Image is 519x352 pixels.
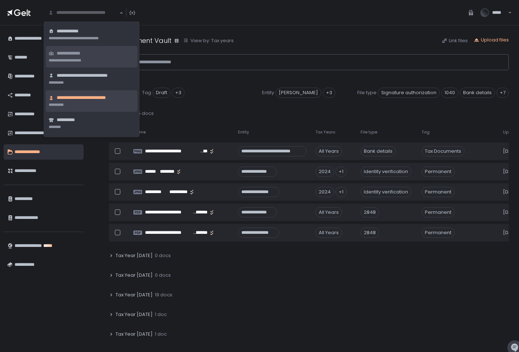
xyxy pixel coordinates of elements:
[503,189,519,195] span: [DATE]
[422,167,455,177] span: Permanent
[315,167,334,177] div: 2024
[335,167,347,177] div: +1
[361,187,411,197] div: Identity verification
[142,89,151,96] span: Tag
[315,187,334,197] div: 2024
[116,331,153,337] span: Tax Year [DATE]
[155,272,171,279] span: 0 docs
[503,168,519,175] span: [DATE]
[116,252,153,259] span: Tax Year [DATE]
[138,110,154,117] span: 5 docs
[155,311,167,318] span: 1 doc
[442,37,468,44] button: Link files
[315,207,342,217] div: All Years
[503,229,519,236] span: [DATE]
[116,272,153,279] span: Tax Year [DATE]
[422,129,430,135] span: Tag
[275,88,321,98] span: [PERSON_NAME]
[133,129,146,135] span: Name
[48,9,119,16] input: Search for option
[503,209,519,216] span: [DATE]
[238,129,249,135] span: Entity
[474,37,509,43] button: Upload files
[361,207,379,217] div: 2848
[153,88,170,98] span: Draft
[378,88,440,98] span: Signature authorization
[116,292,153,298] span: Tax Year [DATE]
[155,292,172,298] span: 19 docs
[441,88,458,98] span: 1040
[172,88,185,98] div: +3
[155,252,171,259] span: 0 docs
[315,146,342,156] div: All Years
[361,167,411,177] div: Identity verification
[422,228,455,238] span: Permanent
[361,129,377,135] span: File type
[323,88,335,98] div: +3
[116,311,153,318] span: Tax Year [DATE]
[422,187,455,197] span: Permanent
[262,89,274,96] span: Entity
[422,207,455,217] span: Permanent
[183,37,234,44] button: View by: Tax years
[315,129,335,135] span: Tax Years
[44,5,123,20] div: Search for option
[357,89,377,96] span: File type
[460,88,495,98] span: Bank details
[496,88,509,98] div: +7
[361,146,396,156] div: Bank details
[503,148,519,155] span: [DATE]
[118,36,172,45] h1: Document Vault
[422,146,464,156] span: Tax Documents
[315,228,342,238] div: All Years
[155,331,167,337] span: 1 doc
[361,228,379,238] div: 2848
[335,187,347,197] div: +1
